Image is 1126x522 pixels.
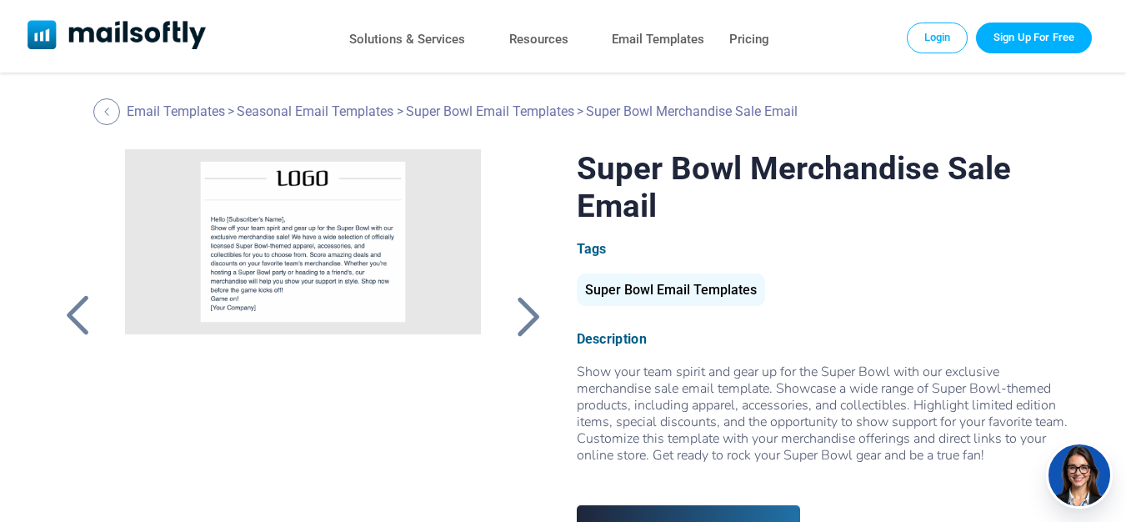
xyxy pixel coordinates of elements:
a: Email Templates [127,103,225,119]
a: Super Bowl Email Templates [577,289,765,296]
div: Description [577,331,1070,347]
div: Super Bowl Email Templates [577,274,765,306]
a: Resources [509,28,568,52]
a: Seasonal Email Templates [237,103,393,119]
a: Trial [976,23,1092,53]
a: Back [57,294,98,338]
a: Email Templates [612,28,704,52]
div: Tags [577,241,1070,257]
a: Mailsoftly [28,20,207,53]
a: Pricing [729,28,769,52]
span: Show your team spirit and gear up for the Super Bowl with our exclusive merchandise sale email te... [577,363,1068,481]
a: Super Bowl Email Templates [406,103,574,119]
a: Login [907,23,968,53]
a: Back [93,98,124,125]
a: Back [508,294,549,338]
h1: Super Bowl Merchandise Sale Email [577,149,1070,224]
a: Solutions & Services [349,28,465,52]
